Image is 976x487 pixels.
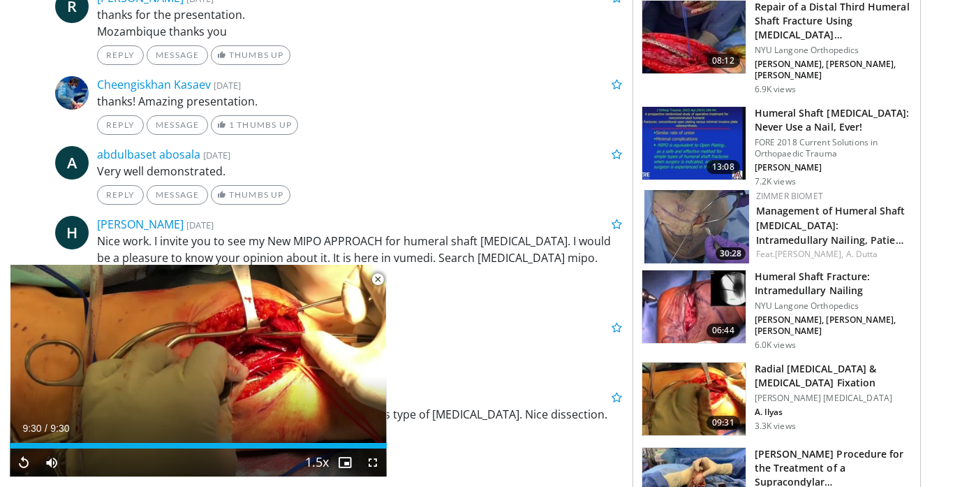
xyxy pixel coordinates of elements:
[214,79,241,92] small: [DATE]
[211,115,298,135] a: 1 Thumbs Up
[642,1,746,73] img: 5fbd5ac0-c9c7-401a-bdfe-b9a22e3d62ec.150x105_q85_crop-smart_upscale.jpg
[97,147,200,162] a: abdulbaset abosala
[211,45,290,65] a: Thumbs Up
[755,393,912,404] p: [PERSON_NAME] [MEDICAL_DATA]
[642,106,912,187] a: 13:08 Humeral Shaft [MEDICAL_DATA]: Never Use a Nail, Ever! FORE 2018 Current Solutions in Orthop...
[97,77,211,92] a: Cheengiskhan Kasaev
[642,363,746,435] img: 1a029523-c5b6-47f9-a6c2-d5a8f7fe52af.150x105_q85_crop-smart_upscale.jpg
[707,54,740,68] span: 08:12
[846,248,878,260] a: A. Dutta
[644,190,749,263] img: 7f3345ee-1a51-4195-8be1-b64b6f73790f.150x105_q85_crop-smart_upscale.jpg
[55,146,89,180] a: A
[147,185,208,205] a: Message
[50,423,69,434] span: 9:30
[642,270,746,343] img: Vx8lr-LI9TPdNKgn4xMDoxOm1xO1xPzH.150x105_q85_crop-smart_upscale.jpg
[211,185,290,205] a: Thumbs Up
[97,233,622,283] p: Nice work. I invite you to see my New MIPO APPROACH for humeral shaft [MEDICAL_DATA]. I would be ...
[97,185,144,205] a: Reply
[10,443,387,449] div: Progress Bar
[10,449,38,477] button: Replay
[642,270,912,351] a: 06:44 Humeral Shaft Fracture: Intramedullary Nailing NYU Langone Orthopedics [PERSON_NAME], [PERS...
[642,107,746,180] img: d2e1ad10-ca48-434b-bd44-454735ce6120.150x105_q85_crop-smart_upscale.jpg
[755,45,912,56] p: NYU Langone Orthopedics
[755,59,912,81] p: [PERSON_NAME], [PERSON_NAME], [PERSON_NAME]
[755,270,912,298] h3: Humeral Shaft Fracture: Intramedullary Nailing
[55,76,89,110] img: Avatar
[364,265,392,294] button: Close
[45,423,47,434] span: /
[775,248,843,260] a: [PERSON_NAME],
[755,362,912,390] h3: Radial [MEDICAL_DATA] & [MEDICAL_DATA] Fixation
[755,300,912,312] p: NYU Langone Orthopedics
[359,449,387,477] button: Fullscreen
[10,265,387,477] video-js: Video Player
[97,6,622,40] p: thanks for the presentation. Mozambique thanks you
[755,84,796,95] p: 6.9K views
[756,248,909,261] div: Feat.
[38,449,66,477] button: Mute
[97,93,622,110] p: thanks! Amazing presentation.
[756,204,905,247] a: Management of Humeral Shaft [MEDICAL_DATA]: Intramedullary Nailing, Patie…
[203,149,230,161] small: [DATE]
[755,137,912,159] p: FORE 2018 Current Solutions in Orthopaedic Trauma
[755,162,912,173] p: [PERSON_NAME]
[97,45,144,65] a: Reply
[642,362,912,436] a: 09:31 Radial [MEDICAL_DATA] & [MEDICAL_DATA] Fixation [PERSON_NAME] [MEDICAL_DATA] A. Ilyas 3.3K ...
[756,190,823,202] a: Zimmer Biomet
[755,421,796,432] p: 3.3K views
[303,449,331,477] button: Playback Rate
[147,115,208,135] a: Message
[644,190,749,263] a: 30:28
[97,115,144,135] a: Reply
[755,176,796,187] p: 7.2K views
[97,217,184,232] a: [PERSON_NAME]
[707,416,740,430] span: 09:31
[716,247,746,260] span: 30:28
[147,45,208,65] a: Message
[22,423,41,434] span: 9:30
[331,449,359,477] button: Enable picture-in-picture mode
[755,340,796,351] p: 6.0K views
[755,106,912,134] h3: Humeral Shaft [MEDICAL_DATA]: Never Use a Nail, Ever!
[97,163,622,180] p: Very well demonstrated.
[55,216,89,249] a: H
[229,119,235,130] span: 1
[707,324,740,337] span: 06:44
[707,160,740,174] span: 13:08
[186,219,214,231] small: [DATE]
[755,407,912,418] p: A. Ilyas
[755,314,912,337] p: [PERSON_NAME], [PERSON_NAME], [PERSON_NAME]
